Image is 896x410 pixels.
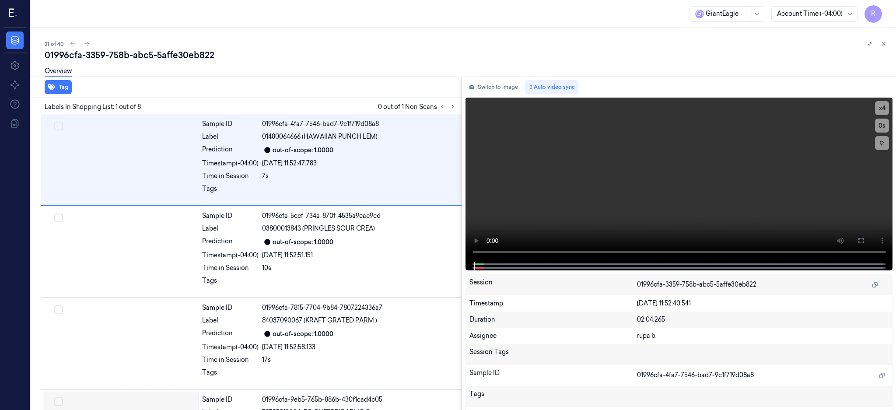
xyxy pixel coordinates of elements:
div: [DATE] 11:52:58.133 [262,343,456,352]
span: 03800013843 (PRINGLES SOUR CREA) [262,224,375,233]
div: 7s [262,172,456,181]
button: Select row [54,122,63,130]
button: R [864,5,882,23]
div: Label [202,132,259,141]
div: 02:04.265 [637,315,889,324]
a: Overview [45,67,72,77]
div: Time in Session [202,172,259,181]
div: 10s [262,263,456,273]
div: Tags [202,368,259,382]
div: Sample ID [202,395,259,404]
div: Prediction [202,237,259,247]
div: Tags [202,276,259,290]
div: Timestamp (-04:00) [202,251,259,260]
div: Sample ID [469,368,637,382]
div: [DATE] 11:52:40.541 [637,299,889,308]
div: Assignee [469,331,637,340]
div: [DATE] 11:52:47.783 [262,159,456,168]
button: Select row [54,397,63,406]
div: Label [202,316,259,325]
div: 17s [262,355,456,364]
span: Labels In Shopping List: 1 out of 8 [45,102,141,112]
div: 01996cfa-9eb5-765b-886b-430f1cad4c05 [262,395,456,404]
div: rupa b [637,331,889,340]
div: Tags [202,184,259,198]
div: Sample ID [202,211,259,221]
button: Select row [54,214,63,222]
div: Session Tags [469,347,637,361]
div: Session [469,278,637,292]
span: G i [695,10,704,18]
div: Prediction [202,145,259,155]
span: 01996cfa-3359-758b-abc5-5affe30eb822 [637,280,756,289]
div: Timestamp [469,299,637,308]
div: Tags [469,389,637,403]
button: x4 [875,101,889,115]
button: Select row [54,305,63,314]
div: Sample ID [202,119,259,129]
button: Switch to image [465,80,521,94]
div: Timestamp (-04:00) [202,343,259,352]
div: Label [202,224,259,233]
div: out-of-scope: 1.0000 [273,146,333,155]
div: Timestamp (-04:00) [202,159,259,168]
div: 01996cfa-5ccf-734a-870f-4535a9eae9cd [262,211,456,221]
div: [DATE] 11:52:51.151 [262,251,456,260]
span: 01480064666 (HAWAIIAN PUNCH LEM) [262,132,378,141]
div: 01996cfa-7815-7704-9b84-7807224336a7 [262,303,456,312]
div: 01996cfa-3359-758b-abc5-5affe30eb822 [45,49,889,61]
div: Time in Session [202,355,259,364]
div: out-of-scope: 1.0000 [273,238,333,247]
div: Sample ID [202,303,259,312]
div: Time in Session [202,263,259,273]
div: Prediction [202,329,259,339]
div: Duration [469,315,637,324]
div: 01996cfa-4fa7-7546-bad7-9c1f719d08a8 [262,119,456,129]
span: 01996cfa-4fa7-7546-bad7-9c1f719d08a8 [637,371,754,380]
span: 21 of 40 [45,40,64,48]
button: Tag [45,80,72,94]
button: Auto video sync [525,80,578,94]
div: out-of-scope: 1.0000 [273,329,333,339]
span: 84037090067 (KRAFT GRATED PARM ) [262,316,377,325]
span: 0 out of 1 Non Scans [378,102,458,112]
button: 0s [875,119,889,133]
